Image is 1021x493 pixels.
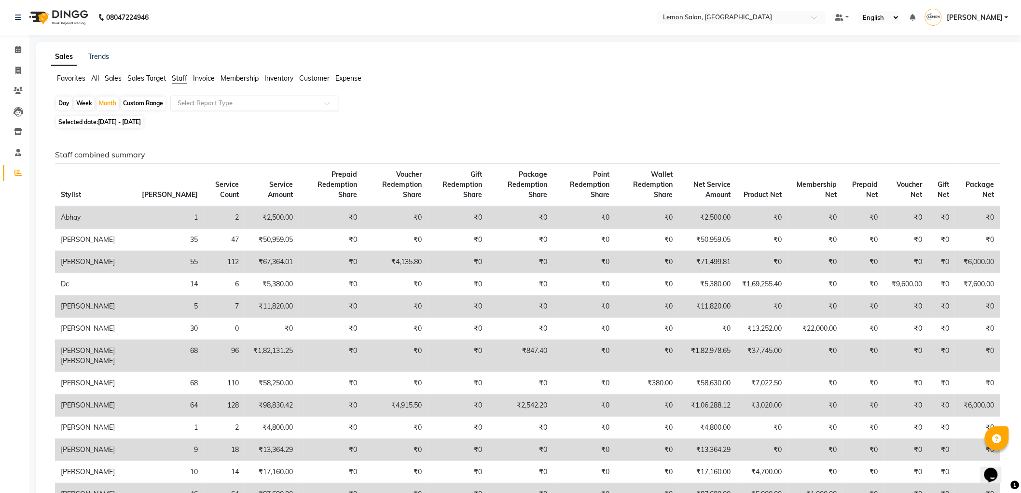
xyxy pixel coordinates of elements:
td: ₹0 [955,417,1000,439]
td: 112 [204,251,245,273]
td: ₹67,364.01 [245,251,299,273]
td: ₹0 [363,372,428,394]
td: ₹3,020.00 [736,394,787,417]
td: ₹0 [843,318,884,340]
span: Prepaid Redemption Share [318,170,358,199]
td: ₹0 [615,229,678,251]
td: [PERSON_NAME] [55,461,136,483]
td: 30 [136,318,204,340]
td: ₹71,499.81 [678,251,736,273]
td: 128 [204,394,245,417]
td: [PERSON_NAME] [55,372,136,394]
td: [PERSON_NAME] [55,439,136,461]
td: 68 [136,340,204,372]
td: ₹4,800.00 [245,417,299,439]
td: [PERSON_NAME] [55,394,136,417]
td: ₹0 [363,340,428,372]
td: ₹0 [363,461,428,483]
td: ₹0 [787,461,843,483]
td: 96 [204,340,245,372]
td: 2 [204,417,245,439]
td: ₹0 [955,229,1000,251]
td: ₹0 [488,251,553,273]
td: ₹2,542.20 [488,394,553,417]
td: ₹98,830.42 [245,394,299,417]
td: 1 [136,417,204,439]
span: All [91,74,99,83]
td: ₹0 [299,417,363,439]
span: [PERSON_NAME] [142,190,198,199]
td: [PERSON_NAME] [55,318,136,340]
span: Service Amount [268,180,293,199]
td: ₹0 [488,318,553,340]
td: ₹0 [928,318,955,340]
td: 64 [136,394,204,417]
td: ₹0 [363,417,428,439]
span: Voucher Net [897,180,923,199]
td: ₹4,915.50 [363,394,428,417]
td: ₹58,250.00 [245,372,299,394]
td: ₹0 [245,318,299,340]
td: ₹7,600.00 [955,273,1000,296]
td: ₹0 [928,461,955,483]
td: ₹50,959.05 [678,229,736,251]
td: ₹0 [553,340,615,372]
td: ₹0 [615,394,678,417]
td: ₹0 [615,318,678,340]
span: Net Service Amount [693,180,731,199]
td: ₹0 [615,439,678,461]
td: ₹0 [299,206,363,229]
td: ₹0 [363,439,428,461]
td: 68 [136,372,204,394]
td: ₹0 [736,439,787,461]
td: ₹0 [615,251,678,273]
td: ₹11,820.00 [678,296,736,318]
div: Week [74,97,95,110]
b: 08047224946 [106,4,149,31]
td: 2 [204,206,245,229]
td: ₹0 [787,417,843,439]
td: ₹0 [299,461,363,483]
td: ₹0 [488,372,553,394]
td: ₹0 [488,439,553,461]
td: ₹0 [553,296,615,318]
td: 110 [204,372,245,394]
td: ₹0 [363,318,428,340]
td: ₹0 [884,417,928,439]
span: [DATE] - [DATE] [98,118,141,126]
td: ₹0 [299,394,363,417]
span: Package Redemption Share [508,170,548,199]
td: ₹0 [736,229,787,251]
td: ₹0 [928,206,955,229]
td: [PERSON_NAME] [PERSON_NAME] [55,340,136,372]
td: ₹0 [488,229,553,251]
td: ₹0 [884,372,928,394]
td: ₹2,500.00 [245,206,299,229]
span: Product Net [744,190,782,199]
span: Selected date: [56,116,143,128]
td: ₹0 [955,340,1000,372]
td: ₹0 [928,394,955,417]
td: ₹5,380.00 [678,273,736,296]
td: ₹0 [299,296,363,318]
td: ₹0 [843,439,884,461]
td: ₹9,600.00 [884,273,928,296]
td: ₹0 [843,340,884,372]
span: Service Count [215,180,239,199]
td: ₹0 [884,296,928,318]
img: Jenny Shah [925,9,942,26]
td: ₹0 [955,296,1000,318]
td: ₹0 [488,273,553,296]
span: [PERSON_NAME] [947,13,1003,23]
td: ₹0 [843,417,884,439]
td: ₹17,160.00 [678,461,736,483]
td: ₹0 [787,273,843,296]
td: ₹0 [615,340,678,372]
span: Expense [335,74,361,83]
span: Membership Net [797,180,837,199]
td: ₹0 [928,417,955,439]
td: ₹13,364.29 [245,439,299,461]
td: ₹4,800.00 [678,417,736,439]
td: ₹0 [884,461,928,483]
td: ₹0 [955,372,1000,394]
